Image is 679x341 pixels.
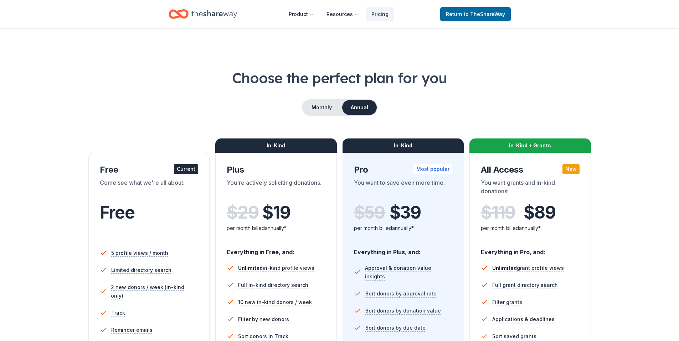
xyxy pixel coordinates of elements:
span: $ 89 [524,203,555,222]
span: Full in-kind directory search [238,281,308,289]
button: Resources [321,7,364,21]
span: Sort donors by due date [365,324,426,332]
div: All Access [481,164,580,175]
div: Most popular [413,164,452,174]
div: New [562,164,580,174]
div: Come see what we're all about. [100,178,199,198]
a: Pricing [366,7,394,21]
span: 5 profile views / month [111,249,168,257]
span: Applications & deadlines [492,315,555,324]
nav: Main [283,6,394,22]
span: $ 19 [262,203,290,222]
div: per month billed annually* [354,224,453,232]
span: Sort donors in Track [238,332,288,341]
span: Free [100,202,135,223]
span: Unlimited [238,265,263,271]
h1: Choose the perfect plan for you [29,68,650,88]
span: $ 39 [390,203,421,222]
button: Annual [342,100,377,115]
span: grant profile views [492,265,564,271]
div: Everything in Pro, and: [481,242,580,257]
span: 2 new donors / week (in-kind only) [111,283,198,300]
div: per month billed annually* [481,224,580,232]
div: You want to save even more time. [354,178,453,198]
div: Plus [227,164,325,175]
span: Sort donors by approval rate [365,289,437,298]
span: Unlimited [492,265,517,271]
div: In-Kind [343,138,464,153]
a: Home [169,6,237,22]
span: Filter by new donors [238,315,289,324]
span: Track [111,309,125,317]
div: Current [174,164,198,174]
span: Full grant directory search [492,281,558,289]
span: Sort donors by donation value [365,306,441,315]
div: Everything in Plus, and: [354,242,453,257]
button: Product [283,7,319,21]
div: In-Kind + Grants [469,138,591,153]
div: You want grants and in-kind donations! [481,178,580,198]
div: You're actively soliciting donations. [227,178,325,198]
span: Reminder emails [111,326,153,334]
span: 10 new in-kind donors / week [238,298,312,306]
div: per month billed annually* [227,224,325,232]
div: In-Kind [215,138,337,153]
span: Filter grants [492,298,522,306]
div: Everything in Free, and: [227,242,325,257]
span: in-kind profile views [238,265,314,271]
a: Returnto TheShareWay [440,7,511,21]
span: Sort saved grants [492,332,536,341]
span: to TheShareWay [464,11,505,17]
span: Return [446,10,505,19]
button: Monthly [303,100,341,115]
div: Pro [354,164,453,175]
span: Limited directory search [111,266,171,274]
div: Free [100,164,199,175]
span: Approval & donation value insights [365,264,452,281]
